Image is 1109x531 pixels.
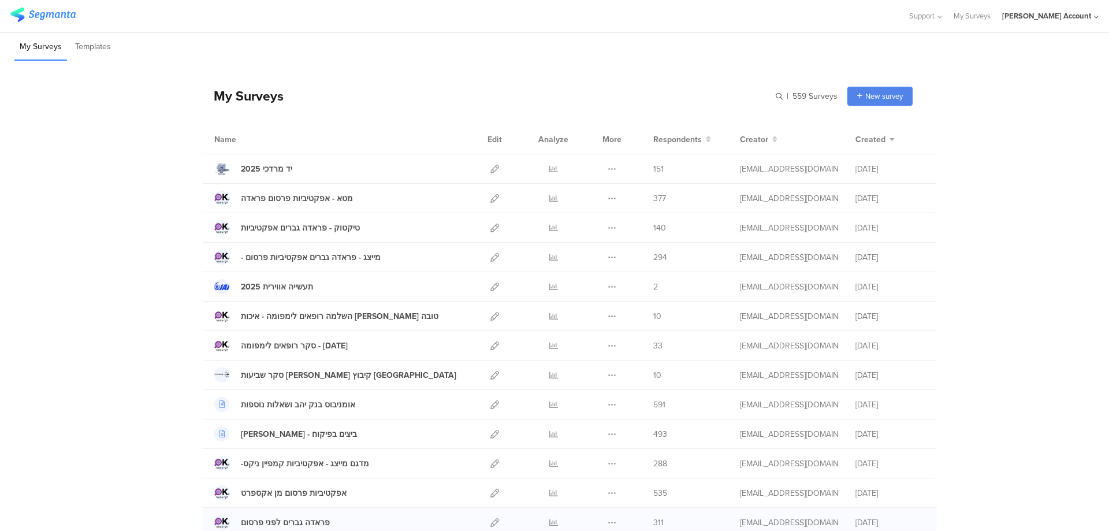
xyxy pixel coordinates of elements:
div: השלמה רופאים לימפומה - איכות חיים טובה [241,310,438,322]
span: | [785,90,790,102]
span: 377 [653,192,666,205]
img: segmanta logo [10,8,76,22]
span: 10 [653,369,661,381]
a: מטא - אפקטיביות פרסום פראדה [214,191,353,206]
span: 294 [653,251,667,263]
span: 33 [653,340,663,352]
li: Templates [70,34,116,61]
div: [DATE] [855,192,925,205]
div: [DATE] [855,458,925,470]
span: 2 [653,281,658,293]
a: פראדה גברים לפני פרסום [214,515,330,530]
div: miri@miridikman.co.il [740,369,838,381]
div: miri@miridikman.co.il [740,281,838,293]
span: Respondents [653,133,702,146]
span: 10 [653,310,661,322]
a: -מדגם מייצג - אפקטיביות קמפיין ניקס [214,456,369,471]
span: 311 [653,517,664,529]
div: טיקטוק - פראדה גברים אפקטיביות [241,222,360,234]
button: Respondents [653,133,711,146]
span: Created [855,133,885,146]
a: תעשייה אווירית 2025 [214,279,313,294]
div: My Surveys [202,86,284,106]
span: 288 [653,458,667,470]
div: [DATE] [855,281,925,293]
div: [PERSON_NAME] Account [1002,10,1091,21]
a: [PERSON_NAME] - ביצים בפיקוח [214,426,357,441]
span: Support [909,10,935,21]
a: טיקטוק - פראדה גברים אפקטיביות [214,220,360,235]
div: Name [214,133,284,146]
a: השלמה רופאים לימפומה - איכות [PERSON_NAME] טובה [214,309,438,324]
button: Creator [740,133,777,146]
a: אומניבוס בנק יהב ושאלות נוספות [214,397,355,412]
div: Edit [482,125,507,154]
div: [DATE] [855,310,925,322]
div: miri@miridikman.co.il [740,222,838,234]
a: אפקטיביות פרסום מן אקספרט [214,485,347,500]
span: 151 [653,163,664,175]
div: miri@miridikman.co.il [740,487,838,499]
div: אומניבוס בנק יהב ושאלות נוספות [241,399,355,411]
div: miri@miridikman.co.il [740,310,838,322]
span: 140 [653,222,666,234]
div: More [600,125,624,154]
div: [DATE] [855,163,925,175]
li: My Surveys [14,34,67,61]
div: miri@miridikman.co.il [740,458,838,470]
span: Creator [740,133,768,146]
div: סקר רופאים לימפומה - ספטמבר 2025 [241,340,348,352]
div: miri@miridikman.co.il [740,517,838,529]
a: סקר שביעות [PERSON_NAME] קיבוץ [GEOGRAPHIC_DATA] [214,367,456,383]
div: Analyze [536,125,571,154]
div: [DATE] [855,487,925,499]
span: 535 [653,487,667,499]
div: [DATE] [855,517,925,529]
div: [DATE] [855,399,925,411]
div: [DATE] [855,340,925,352]
div: אסף פינק - ביצים בפיקוח [241,428,357,440]
span: New survey [865,91,903,102]
a: - מייצג - פראדה גברים אפקטיביות פרסום [214,250,381,265]
div: [DATE] [855,251,925,263]
div: [DATE] [855,369,925,381]
span: 559 Surveys [792,90,838,102]
div: miri@miridikman.co.il [740,340,838,352]
div: [DATE] [855,222,925,234]
div: - מייצג - פראדה גברים אפקטיביות פרסום [241,251,381,263]
div: miri@miridikman.co.il [740,163,838,175]
div: miri@miridikman.co.il [740,251,838,263]
div: אפקטיביות פרסום מן אקספרט [241,487,347,499]
div: miri@miridikman.co.il [740,192,838,205]
a: יד מרדכי 2025 [214,161,292,176]
button: Created [855,133,895,146]
span: 591 [653,399,665,411]
div: miri@miridikman.co.il [740,399,838,411]
div: מטא - אפקטיביות פרסום פראדה [241,192,353,205]
div: -מדגם מייצג - אפקטיביות קמפיין ניקס [241,458,369,470]
div: [DATE] [855,428,925,440]
a: סקר רופאים לימפומה - [DATE] [214,338,348,353]
div: תעשייה אווירית 2025 [241,281,313,293]
div: סקר שביעות רצון קיבוץ כנרת [241,369,456,381]
div: פראדה גברים לפני פרסום [241,517,330,529]
span: 493 [653,428,667,440]
div: miri@miridikman.co.il [740,428,838,440]
div: יד מרדכי 2025 [241,163,292,175]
